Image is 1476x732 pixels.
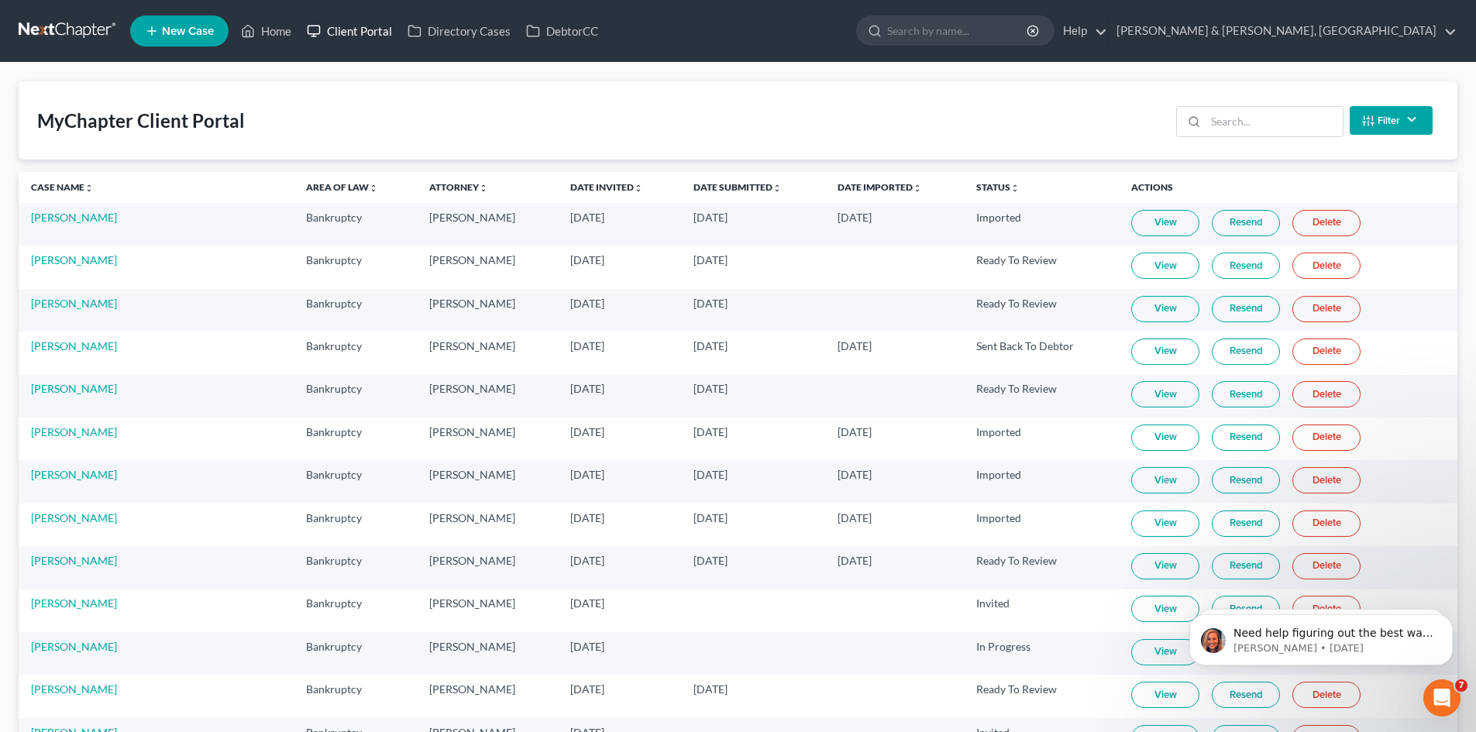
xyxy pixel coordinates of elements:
[84,184,94,193] i: unfold_more
[838,425,872,438] span: [DATE]
[1131,210,1199,236] a: View
[693,253,728,266] span: [DATE]
[1212,381,1280,407] a: Resend
[417,460,558,503] td: [PERSON_NAME]
[479,184,488,193] i: unfold_more
[570,181,643,193] a: Date Invitedunfold_more
[1131,296,1199,322] a: View
[1292,467,1361,493] a: Delete
[67,60,267,74] p: Message from Kelly, sent 7w ago
[1119,172,1457,203] th: Actions
[1109,17,1457,45] a: [PERSON_NAME] & [PERSON_NAME], [GEOGRAPHIC_DATA]
[964,632,1120,675] td: In Progress
[1212,210,1280,236] a: Resend
[1292,682,1361,708] a: Delete
[294,589,417,632] td: Bankruptcy
[838,554,872,567] span: [DATE]
[964,675,1120,717] td: Ready To Review
[306,181,378,193] a: Area of Lawunfold_more
[964,589,1120,632] td: Invited
[964,418,1120,460] td: Imported
[294,375,417,418] td: Bankruptcy
[294,503,417,546] td: Bankruptcy
[294,632,417,675] td: Bankruptcy
[429,181,488,193] a: Attorneyunfold_more
[964,332,1120,374] td: Sent Back To Debtor
[31,511,117,524] a: [PERSON_NAME]
[417,675,558,717] td: [PERSON_NAME]
[570,253,604,266] span: [DATE]
[299,17,400,45] a: Client Portal
[1131,253,1199,279] a: View
[233,17,299,45] a: Home
[31,468,117,481] a: [PERSON_NAME]
[1212,553,1280,579] a: Resend
[1131,553,1199,579] a: View
[838,468,872,481] span: [DATE]
[838,181,922,193] a: Date Importedunfold_more
[693,297,728,310] span: [DATE]
[417,246,558,288] td: [PERSON_NAME]
[1212,296,1280,322] a: Resend
[838,511,872,524] span: [DATE]
[976,181,1020,193] a: Statusunfold_more
[31,211,117,224] a: [PERSON_NAME]
[1455,679,1467,692] span: 7
[31,682,117,696] a: [PERSON_NAME]
[570,297,604,310] span: [DATE]
[634,184,643,193] i: unfold_more
[1292,553,1361,579] a: Delete
[964,246,1120,288] td: Ready To Review
[417,589,558,632] td: [PERSON_NAME]
[1010,184,1020,193] i: unfold_more
[31,596,117,610] a: [PERSON_NAME]
[1206,107,1343,136] input: Search...
[1292,381,1361,407] a: Delete
[570,596,604,610] span: [DATE]
[417,418,558,460] td: [PERSON_NAME]
[1292,253,1361,279] a: Delete
[31,382,117,395] a: [PERSON_NAME]
[294,332,417,374] td: Bankruptcy
[693,181,782,193] a: Date Submittedunfold_more
[1212,510,1280,537] a: Resend
[417,332,558,374] td: [PERSON_NAME]
[1212,253,1280,279] a: Resend
[31,640,117,653] a: [PERSON_NAME]
[570,468,604,481] span: [DATE]
[1212,339,1280,365] a: Resend
[1131,639,1199,665] a: View
[964,546,1120,589] td: Ready To Review
[570,425,604,438] span: [DATE]
[913,184,922,193] i: unfold_more
[1131,381,1199,407] a: View
[37,108,245,133] div: MyChapter Client Portal
[294,289,417,332] td: Bankruptcy
[1292,424,1361,451] a: Delete
[693,511,728,524] span: [DATE]
[570,640,604,653] span: [DATE]
[964,503,1120,546] td: Imported
[1350,106,1433,135] button: Filter
[400,17,518,45] a: Directory Cases
[1131,596,1199,622] a: View
[838,211,872,224] span: [DATE]
[693,382,728,395] span: [DATE]
[1292,210,1361,236] a: Delete
[570,554,604,567] span: [DATE]
[1055,17,1107,45] a: Help
[369,184,378,193] i: unfold_more
[1166,582,1476,690] iframe: Intercom notifications message
[887,16,1029,45] input: Search by name...
[964,460,1120,503] td: Imported
[417,375,558,418] td: [PERSON_NAME]
[964,203,1120,246] td: Imported
[1212,467,1280,493] a: Resend
[1131,339,1199,365] a: View
[518,17,606,45] a: DebtorCC
[417,546,558,589] td: [PERSON_NAME]
[31,253,117,266] a: [PERSON_NAME]
[693,682,728,696] span: [DATE]
[570,211,604,224] span: [DATE]
[1423,679,1461,717] iframe: Intercom live chat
